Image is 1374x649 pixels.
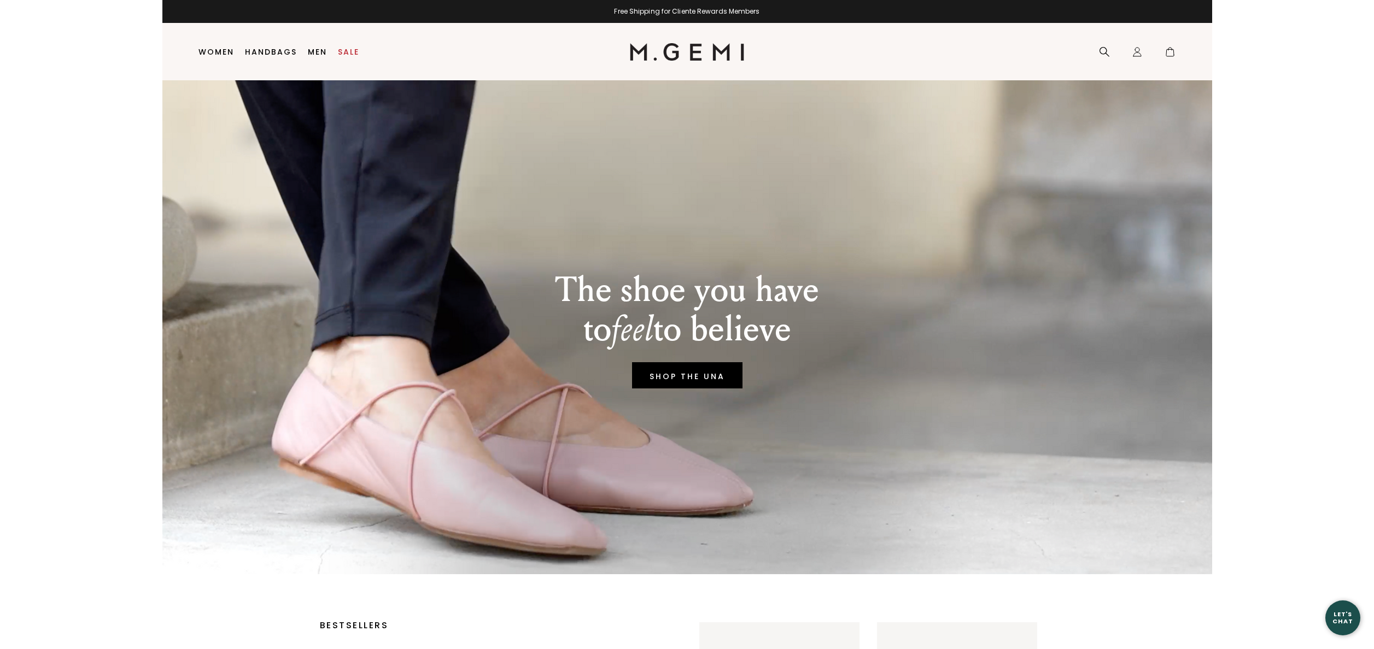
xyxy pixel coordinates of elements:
[611,308,653,350] em: feel
[320,622,647,629] p: BESTSELLERS
[555,270,819,310] p: The shoe you have
[555,310,819,349] p: to to believe
[1325,611,1360,624] div: Let's Chat
[245,48,297,56] a: Handbags
[630,43,744,61] img: M.Gemi
[338,48,359,56] a: Sale
[632,362,742,388] a: SHOP THE UNA
[198,48,234,56] a: Women
[162,7,1212,16] div: Free Shipping for Cliente Rewards Members
[308,48,327,56] a: Men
